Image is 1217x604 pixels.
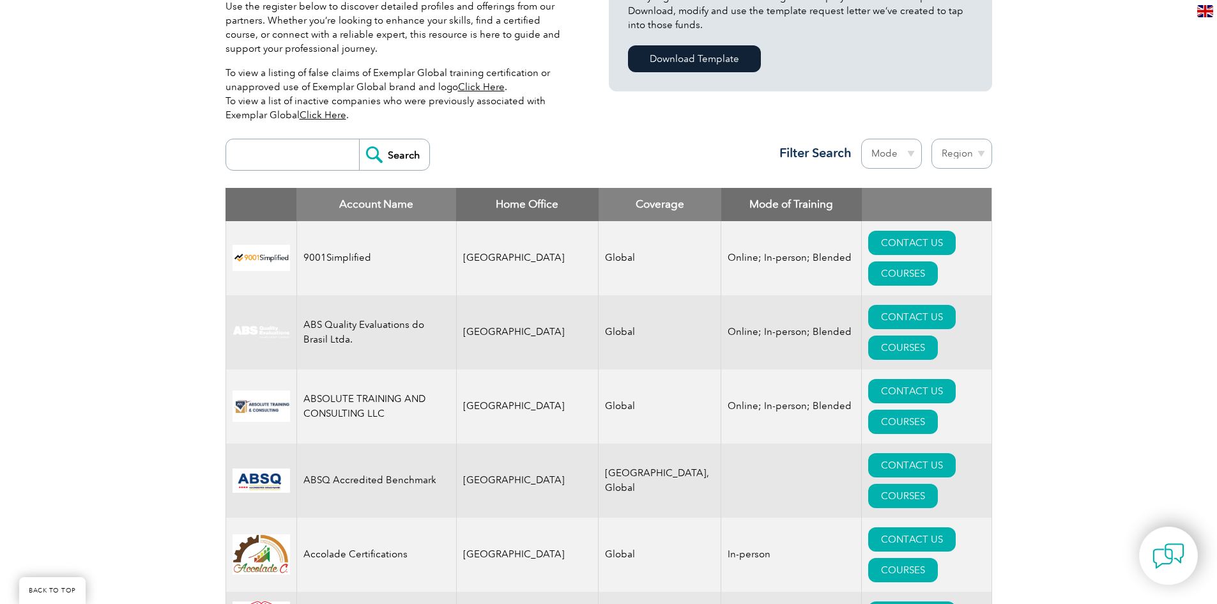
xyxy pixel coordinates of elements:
[868,379,956,403] a: CONTACT US
[721,188,862,221] th: Mode of Training: activate to sort column ascending
[458,81,505,93] a: Click Here
[233,468,290,493] img: cc24547b-a6e0-e911-a812-000d3a795b83-logo.png
[456,444,599,518] td: [GEOGRAPHIC_DATA]
[868,336,938,360] a: COURSES
[456,221,599,295] td: [GEOGRAPHIC_DATA]
[300,109,346,121] a: Click Here
[599,188,721,221] th: Coverage: activate to sort column ascending
[628,45,761,72] a: Download Template
[296,444,456,518] td: ABSQ Accredited Benchmark
[296,188,456,221] th: Account Name: activate to sort column descending
[868,305,956,329] a: CONTACT US
[721,221,862,295] td: Online; In-person; Blended
[599,295,721,369] td: Global
[868,527,956,552] a: CONTACT US
[868,231,956,255] a: CONTACT US
[868,558,938,582] a: COURSES
[456,188,599,221] th: Home Office: activate to sort column ascending
[233,391,290,422] img: 16e092f6-eadd-ed11-a7c6-00224814fd52-logo.png
[456,295,599,369] td: [GEOGRAPHIC_DATA]
[599,444,721,518] td: [GEOGRAPHIC_DATA], Global
[868,484,938,508] a: COURSES
[226,66,570,122] p: To view a listing of false claims of Exemplar Global training certification or unapproved use of ...
[233,325,290,339] img: c92924ac-d9bc-ea11-a814-000d3a79823d-logo.jpg
[721,295,862,369] td: Online; In-person; Blended
[868,410,938,434] a: COURSES
[599,518,721,592] td: Global
[296,518,456,592] td: Accolade Certifications
[599,369,721,444] td: Global
[233,245,290,271] img: 37c9c059-616f-eb11-a812-002248153038-logo.png
[721,369,862,444] td: Online; In-person; Blended
[868,453,956,477] a: CONTACT US
[862,188,991,221] th: : activate to sort column ascending
[359,139,429,170] input: Search
[868,261,938,286] a: COURSES
[1152,540,1184,572] img: contact-chat.png
[19,577,86,604] a: BACK TO TOP
[233,534,290,575] img: 1a94dd1a-69dd-eb11-bacb-002248159486-logo.jpg
[721,518,862,592] td: In-person
[296,221,456,295] td: 9001Simplified
[296,295,456,369] td: ABS Quality Evaluations do Brasil Ltda.
[456,369,599,444] td: [GEOGRAPHIC_DATA]
[456,518,599,592] td: [GEOGRAPHIC_DATA]
[772,145,852,161] h3: Filter Search
[1197,5,1213,17] img: en
[296,369,456,444] td: ABSOLUTE TRAINING AND CONSULTING LLC
[599,221,721,295] td: Global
